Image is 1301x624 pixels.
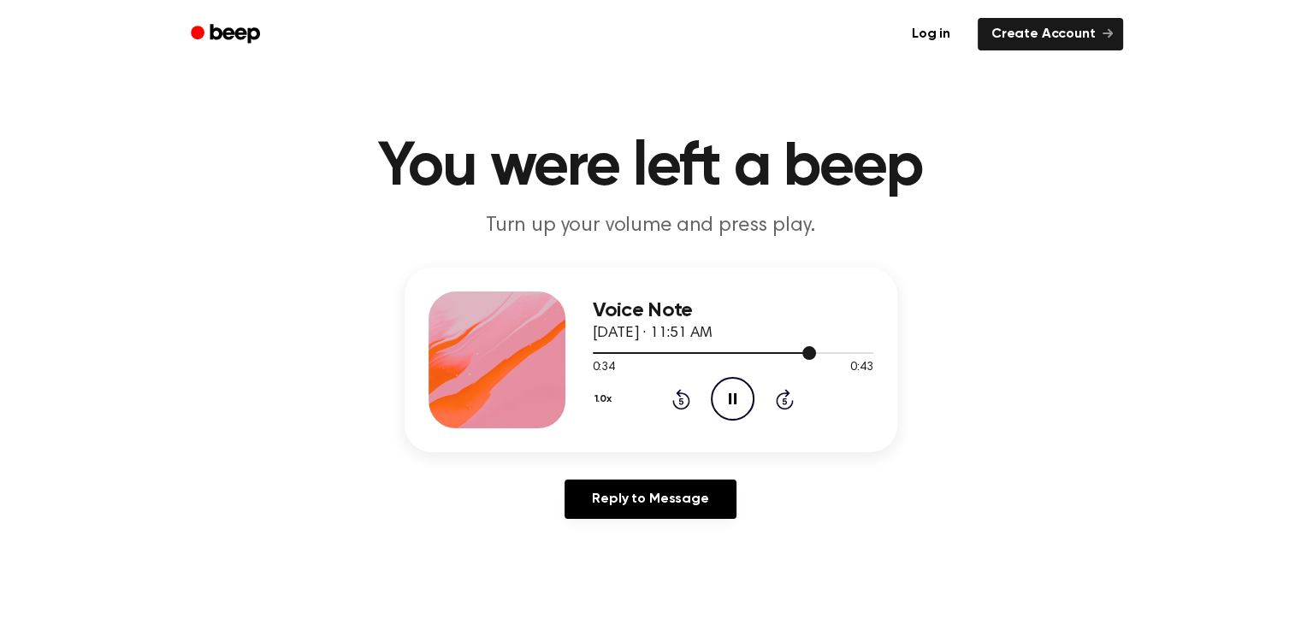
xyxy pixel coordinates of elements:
h3: Voice Note [593,299,873,322]
a: Create Account [978,18,1123,50]
span: 0:43 [850,359,872,377]
span: 0:34 [593,359,615,377]
p: Turn up your volume and press play. [322,212,979,240]
a: Log in [895,15,967,54]
a: Beep [179,18,275,51]
button: 1.0x [593,385,618,414]
h1: You were left a beep [213,137,1089,198]
a: Reply to Message [565,480,736,519]
span: [DATE] · 11:51 AM [593,326,713,341]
